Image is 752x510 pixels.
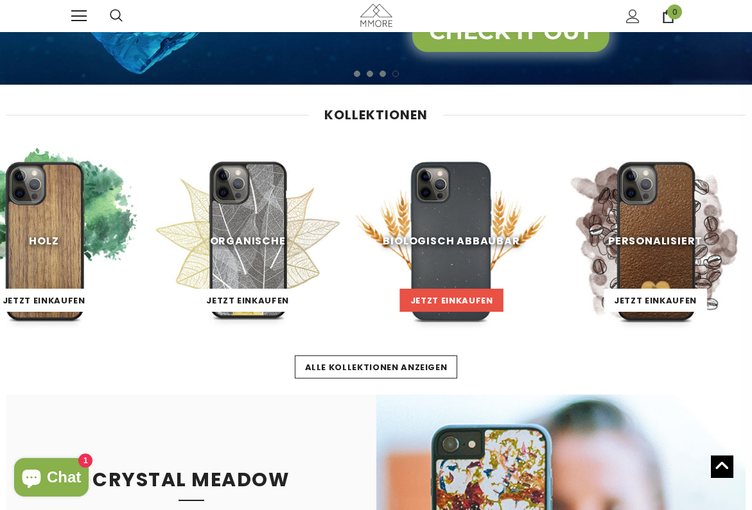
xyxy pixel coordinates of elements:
[360,4,392,26] img: MMORE Cases
[3,294,85,307] span: Jetzt einkaufen
[410,294,493,307] span: Jetzt einkaufen
[196,289,299,312] a: Jetzt einkaufen
[614,294,697,307] span: Jetzt einkaufen
[206,294,289,307] span: Jetzt einkaufen
[383,233,520,248] span: Biologisch abbaubar
[295,355,458,378] a: Alle Kollektionen anzeigen
[392,71,399,77] button: 4
[604,289,707,312] a: Jetzt einkaufen
[29,233,58,248] span: Holz
[10,458,92,500] inbox-online-store-chat: Onlineshop-Chat von Shopify
[661,10,675,23] a: 0
[400,289,503,312] a: Jetzt einkaufen
[356,146,547,336] img: MMORE Cases
[152,146,343,336] img: MMORE Cases
[667,4,682,19] span: 0
[367,71,373,77] button: 2
[608,233,703,248] span: Personalisiert
[380,71,386,77] button: 3
[324,106,428,124] span: Kollektionen
[354,71,360,77] button: 1
[210,233,286,248] span: Organische
[560,146,751,336] img: MMORE Cases
[305,361,448,373] span: Alle Kollektionen anzeigen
